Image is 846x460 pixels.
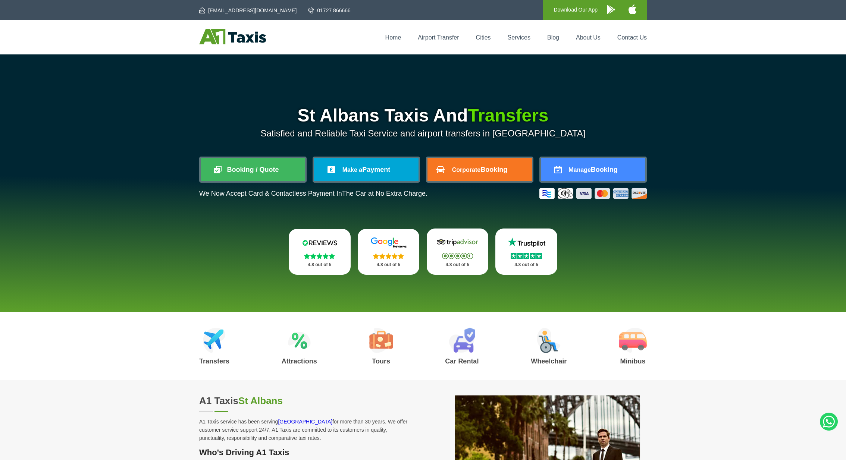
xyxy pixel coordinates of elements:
img: A1 Taxis iPhone App [629,4,636,14]
img: Google [366,237,411,248]
a: About Us [576,34,601,41]
a: Reviews.io Stars 4.8 out of 5 [289,229,351,275]
a: Booking / Quote [201,158,305,181]
a: Contact Us [617,34,647,41]
img: Stars [442,253,473,259]
span: St Albans [238,395,283,406]
img: Trustpilot [504,237,549,248]
a: CorporateBooking [427,158,532,181]
a: Tripadvisor Stars 4.8 out of 5 [427,229,489,275]
img: Stars [511,253,542,259]
span: Corporate [452,167,480,173]
img: Minibus [619,328,647,353]
img: Reviews.io [297,237,342,248]
img: Attractions [288,328,311,353]
span: Make a [342,167,362,173]
a: ManageBooking [541,158,645,181]
p: Download Our App [554,5,598,15]
h3: Tours [369,358,393,365]
h3: Car Rental [445,358,479,365]
a: Cities [476,34,491,41]
span: Manage [568,167,591,173]
img: Car Rental [449,328,475,353]
p: 4.8 out of 5 [366,260,411,270]
img: A1 Taxis St Albans LTD [199,29,266,44]
a: Trustpilot Stars 4.8 out of 5 [495,229,557,275]
img: Airport Transfers [203,328,226,353]
p: 4.8 out of 5 [435,260,480,270]
p: A1 Taxis service has been serving for more than 30 years. We offer customer service support 24/7,... [199,418,414,442]
img: A1 Taxis Android App [607,5,615,14]
span: The Car at No Extra Charge. [342,190,427,197]
h1: St Albans Taxis And [199,107,647,125]
a: [GEOGRAPHIC_DATA] [278,419,332,425]
img: Tripadvisor [435,237,480,248]
p: We Now Accept Card & Contactless Payment In [199,190,427,198]
h2: A1 Taxis [199,395,414,407]
h3: Minibus [619,358,647,365]
img: Credit And Debit Cards [539,188,647,199]
h3: Who's Driving A1 Taxis [199,448,414,457]
a: 01727 866666 [308,7,351,14]
span: Transfers [468,105,548,125]
h3: Attractions [282,358,317,365]
img: Stars [304,253,335,259]
p: 4.8 out of 5 [297,260,342,270]
h3: Wheelchair [531,358,567,365]
p: 4.8 out of 5 [504,260,549,270]
a: Make aPayment [314,158,419,181]
a: Home [385,34,401,41]
img: Tours [369,328,393,353]
a: [EMAIL_ADDRESS][DOMAIN_NAME] [199,7,297,14]
p: Satisfied and Reliable Taxi Service and airport transfers in [GEOGRAPHIC_DATA] [199,128,647,139]
img: Stars [373,253,404,259]
a: Blog [547,34,559,41]
a: Google Stars 4.8 out of 5 [358,229,420,275]
img: Wheelchair [537,328,561,353]
a: Services [508,34,530,41]
a: Airport Transfer [418,34,459,41]
h3: Transfers [199,358,229,365]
